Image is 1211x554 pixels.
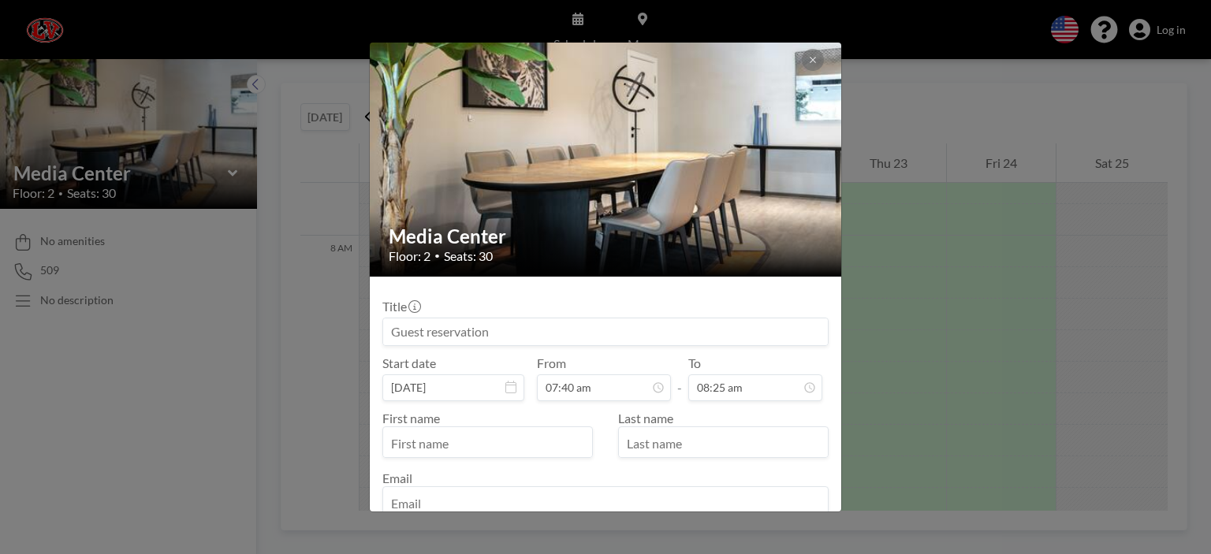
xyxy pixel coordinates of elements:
input: First name [383,430,592,457]
span: - [677,361,682,396]
label: Start date [382,355,436,371]
label: From [537,355,566,371]
input: Guest reservation [383,318,828,345]
label: To [688,355,701,371]
label: Title [382,299,419,314]
input: Last name [619,430,828,457]
span: • [434,250,440,262]
input: Email [383,490,828,517]
label: First name [382,411,440,426]
label: Email [382,470,412,485]
span: Floor: 2 [389,248,430,264]
img: 537.jpg [370,2,843,317]
label: Last name [618,411,673,426]
span: Seats: 30 [444,248,493,264]
h2: Media Center [389,225,824,248]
